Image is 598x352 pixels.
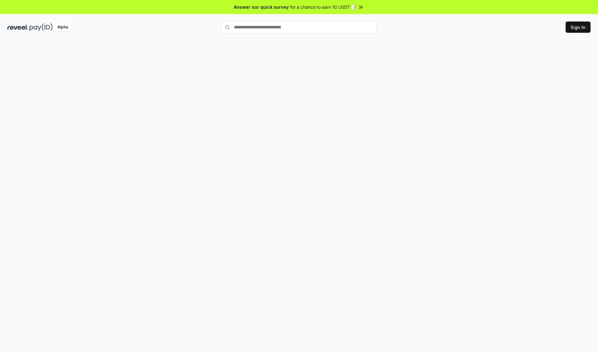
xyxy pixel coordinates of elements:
div: Alpha [54,23,71,31]
span: Answer our quick survey [234,4,289,10]
button: Sign In [566,22,591,33]
img: reveel_dark [7,23,28,31]
img: pay_id [30,23,53,31]
span: for a chance to earn 10 USDT 📝 [290,4,357,10]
